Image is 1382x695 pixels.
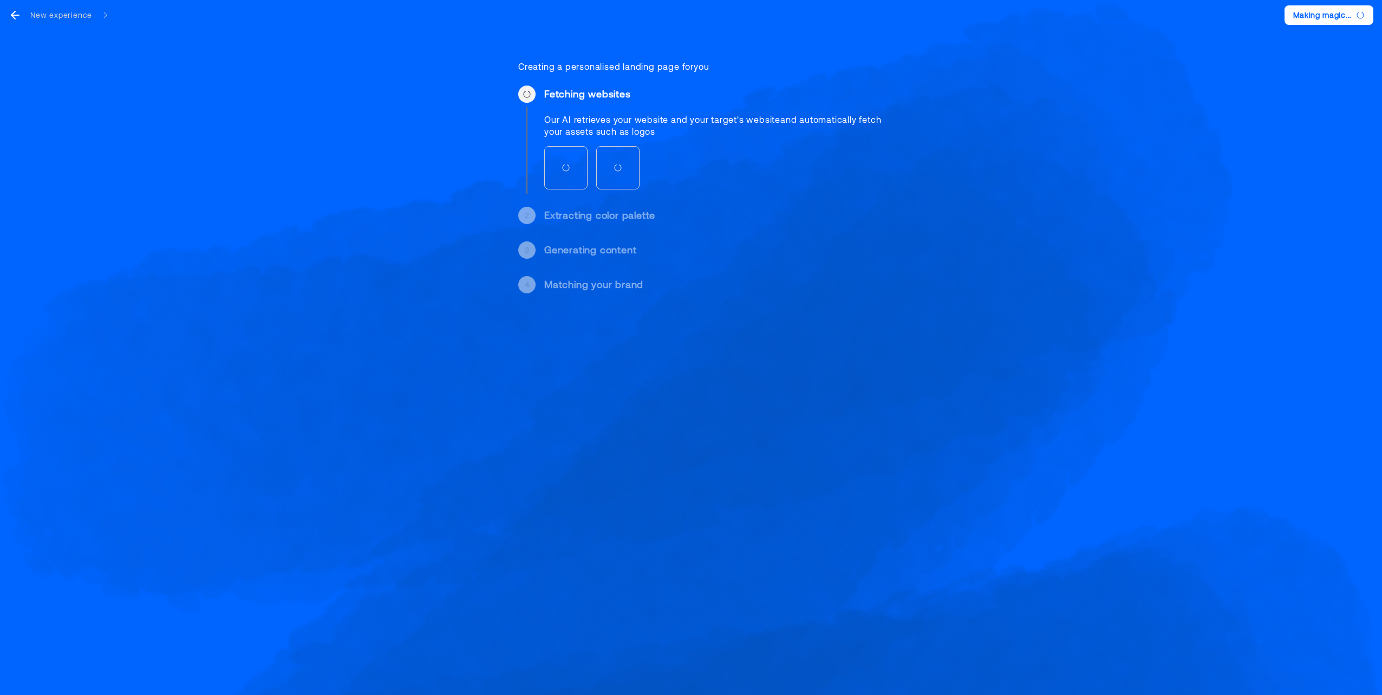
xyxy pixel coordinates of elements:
div: Creating a personalised landing page for you [518,61,894,73]
div: New experience [30,10,92,21]
div: 3 [525,245,530,255]
div: Generating content [544,244,894,257]
div: Extracting color palette [544,209,894,222]
div: 2 [525,210,529,221]
div: Fetching websites [544,88,894,101]
div: Matching your brand [544,278,894,291]
div: 4 [525,279,530,290]
div: Our AI retrieves your website and your target's website and automatically fetch your assets such ... [544,114,894,137]
svg: go back [9,9,22,22]
button: Making magic... [1285,5,1374,25]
